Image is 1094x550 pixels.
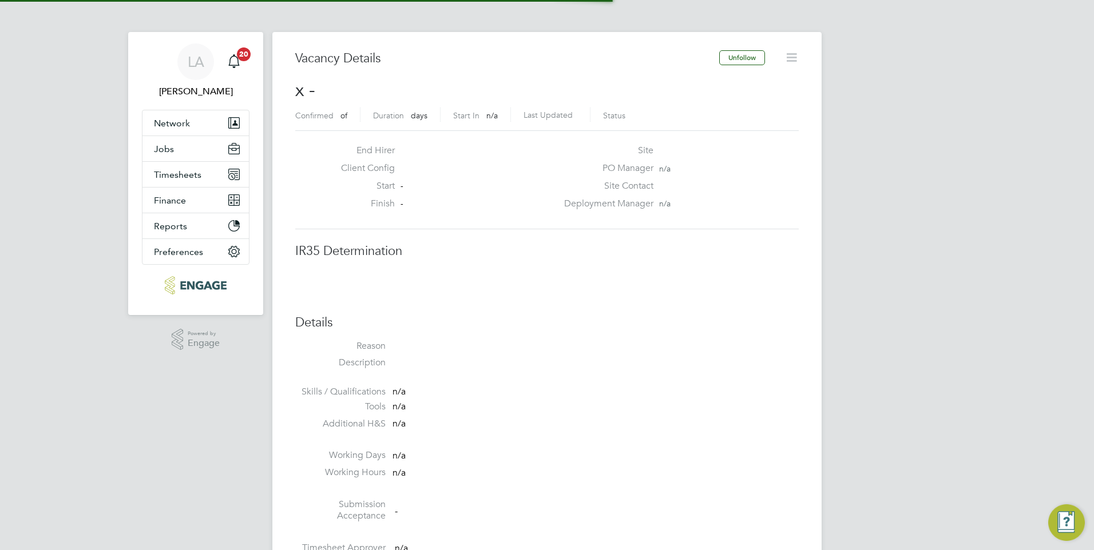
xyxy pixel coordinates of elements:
[393,418,406,429] span: n/a
[154,118,190,129] span: Network
[453,110,479,121] label: Start In
[332,198,395,210] label: Finish
[393,467,406,479] span: n/a
[411,110,427,121] span: days
[295,467,386,479] label: Working Hours
[340,110,347,121] span: of
[395,505,398,516] span: -
[188,338,220,348] span: Engage
[557,162,653,174] label: PO Manager
[486,110,498,121] span: n/a
[172,329,220,350] a: Powered byEngage
[128,32,263,315] nav: Main navigation
[188,54,204,69] span: LA
[659,198,671,209] span: n/a
[332,145,395,157] label: End Hirer
[142,85,249,98] span: Leah Adams
[295,449,386,461] label: Working Days
[719,50,765,65] button: Unfollow
[142,162,249,187] button: Timesheets
[188,329,220,338] span: Powered by
[142,276,249,294] a: Go to home page
[393,450,406,461] span: n/a
[295,243,799,260] h3: IR35 Determination
[557,198,653,210] label: Deployment Manager
[557,145,653,157] label: Site
[154,195,186,206] span: Finance
[295,314,799,331] h3: Details
[332,180,395,192] label: Start
[524,110,573,120] label: Last Updated
[295,418,386,430] label: Additional H&S
[142,188,249,213] button: Finance
[557,180,653,192] label: Site Contact
[1048,504,1085,541] button: Engage Resource Center
[295,79,315,101] span: x -
[295,50,719,67] h3: Vacancy Details
[142,136,249,161] button: Jobs
[373,110,404,121] label: Duration
[295,357,386,369] label: Description
[142,239,249,264] button: Preferences
[165,276,226,294] img: rec-solutions-logo-retina.png
[401,198,403,209] span: -
[223,43,245,80] a: 20
[142,110,249,135] button: Network
[393,386,406,397] span: n/a
[142,213,249,238] button: Reports
[154,221,187,232] span: Reports
[295,499,386,523] label: Submission Acceptance
[142,43,249,98] a: LA[PERSON_NAME]
[401,181,403,191] span: -
[603,110,625,121] label: Status
[295,386,386,398] label: Skills / Qualifications
[393,401,406,412] span: n/a
[237,47,251,61] span: 20
[295,110,334,121] label: Confirmed
[332,162,395,174] label: Client Config
[154,246,203,257] span: Preferences
[295,340,386,352] label: Reason
[154,169,201,180] span: Timesheets
[295,401,386,413] label: Tools
[154,144,174,154] span: Jobs
[659,164,671,174] span: n/a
